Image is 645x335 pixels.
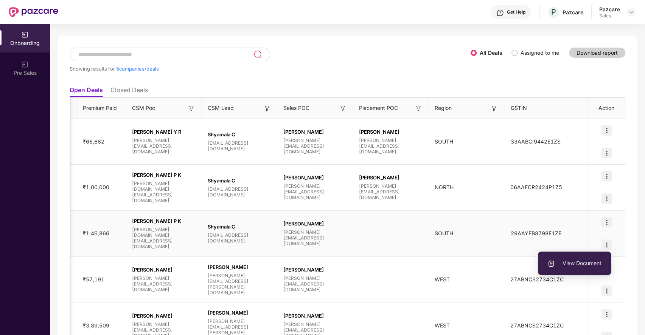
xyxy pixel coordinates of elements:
[283,137,347,154] span: [PERSON_NAME][EMAIL_ADDRESS][DOMAIN_NAME]
[208,131,271,137] span: Shyamala C
[496,9,504,17] img: svg+xml;base64,PHN2ZyBpZD0iSGVscC0zMngzMiIgeG1sbnM9Imh0dHA6Ly93d3cudzMub3JnLzIwMDAvc3ZnIiB3aWR0aD...
[208,104,234,112] span: CSM Lead
[359,129,423,135] span: [PERSON_NAME]
[132,267,196,273] span: [PERSON_NAME]
[77,276,110,283] span: ₹57,191
[359,104,398,112] span: Placement POC
[208,140,271,151] span: [EMAIL_ADDRESS][DOMAIN_NAME]
[339,105,347,112] img: svg+xml;base64,PHN2ZyB3aWR0aD0iMTYiIGhlaWdodD0iMTYiIHZpZXdCb3g9IjAgMCAxNiAxNiIgZmlsbD0ibm9uZSIgeG...
[429,137,504,146] div: SOUTH
[9,7,58,17] img: New Pazcare Logo
[601,239,612,250] img: icon
[551,8,556,17] span: P
[132,172,196,178] span: [PERSON_NAME] P K
[504,184,568,190] span: 06AAFCR2424P1Z5
[490,105,498,112] img: svg+xml;base64,PHN2ZyB3aWR0aD0iMTYiIGhlaWdodD0iMTYiIHZpZXdCb3g9IjAgMCAxNiAxNiIgZmlsbD0ibm9uZSIgeG...
[429,321,504,330] div: WEST
[283,174,347,181] span: [PERSON_NAME]
[628,9,634,15] img: svg+xml;base64,PHN2ZyBpZD0iRHJvcGRvd24tMzJ4MzIiIHhtbG5zPSJodHRwOi8vd3d3LnczLm9yZy8yMDAwL3N2ZyIgd2...
[507,9,525,15] div: Get Help
[77,184,115,190] span: ₹1,00,000
[21,61,29,68] img: svg+xml;base64,PHN2ZyB3aWR0aD0iMjAiIGhlaWdodD0iMjAiIHZpZXdCb3g9IjAgMCAyMCAyMCIgZmlsbD0ibm9uZSIgeG...
[521,49,559,56] label: Assigned to me
[601,125,612,136] img: icon
[429,275,504,284] div: WEST
[283,221,347,227] span: [PERSON_NAME]
[188,105,195,112] img: svg+xml;base64,PHN2ZyB3aWR0aD0iMTYiIGhlaWdodD0iMTYiIHZpZXdCb3g9IjAgMCAxNiAxNiIgZmlsbD0ibm9uZSIgeG...
[132,227,196,249] span: [PERSON_NAME][DOMAIN_NAME][EMAIL_ADDRESS][DOMAIN_NAME]
[70,66,471,72] div: Showing results for
[208,264,271,270] span: [PERSON_NAME]
[132,313,196,319] span: [PERSON_NAME]
[77,230,115,236] span: ₹1,46,866
[283,229,347,246] span: [PERSON_NAME][EMAIL_ADDRESS][DOMAIN_NAME]
[132,181,196,203] span: [PERSON_NAME][DOMAIN_NAME][EMAIL_ADDRESS][DOMAIN_NAME]
[77,322,115,329] span: ₹3,89,509
[208,273,271,295] span: [PERSON_NAME][EMAIL_ADDRESS][PERSON_NAME][DOMAIN_NAME]
[77,138,110,145] span: ₹66,682
[504,230,567,236] span: 29AAYFB8798E1ZE
[208,178,271,184] span: Shyamala C
[70,86,103,97] li: Open Deals
[132,275,196,292] span: [PERSON_NAME][EMAIL_ADDRESS][DOMAIN_NAME]
[601,217,612,227] img: icon
[435,104,452,112] span: Region
[359,183,423,200] span: [PERSON_NAME][EMAIL_ADDRESS][DOMAIN_NAME]
[359,137,423,154] span: [PERSON_NAME][EMAIL_ADDRESS][DOMAIN_NAME]
[132,104,155,112] span: CSM Poc
[263,105,271,112] img: svg+xml;base64,PHN2ZyB3aWR0aD0iMTYiIGhlaWdodD0iMTYiIHZpZXdCb3g9IjAgMCAxNiAxNiIgZmlsbD0ibm9uZSIgeG...
[283,313,347,319] span: [PERSON_NAME]
[116,66,159,72] span: 5 companies/deals
[283,104,309,112] span: Sales POC
[599,13,620,19] div: Sales
[504,322,570,329] span: 27ABNCS2734C1ZC
[601,309,612,320] img: icon
[547,260,555,267] img: svg+xml;base64,PHN2ZyBpZD0iVXBsb2FkX0xvZ3MiIGRhdGEtbmFtZT0iVXBsb2FkIExvZ3MiIHhtbG5zPSJodHRwOi8vd3...
[601,193,612,204] img: icon
[253,50,262,59] img: svg+xml;base64,PHN2ZyB3aWR0aD0iMjQiIGhlaWdodD0iMjUiIHZpZXdCb3g9IjAgMCAyNCAyNSIgZmlsbD0ibm9uZSIgeG...
[208,224,271,230] span: Shyamala C
[283,275,347,292] span: [PERSON_NAME][EMAIL_ADDRESS][DOMAIN_NAME]
[480,49,502,56] label: All Deals
[601,286,612,296] img: icon
[504,276,570,283] span: 27ABNCS2734C1ZC
[569,48,625,58] button: Download report
[208,186,271,198] span: [EMAIL_ADDRESS][DOMAIN_NAME]
[601,171,612,181] img: icon
[77,98,126,119] th: Premium Paid
[21,31,29,39] img: svg+xml;base64,PHN2ZyB3aWR0aD0iMjAiIGhlaWdodD0iMjAiIHZpZXdCb3g9IjAgMCAyMCAyMCIgZmlsbD0ibm9uZSIgeG...
[429,229,504,238] div: SOUTH
[283,267,347,273] span: [PERSON_NAME]
[132,129,196,135] span: [PERSON_NAME] Y R
[132,218,196,224] span: [PERSON_NAME] P K
[429,183,504,191] div: NORTH
[601,148,612,158] img: icon
[110,86,148,97] li: Closed Deals
[599,6,620,13] div: Pazcare
[504,138,566,145] span: 33AABCI9442E1ZS
[587,98,625,119] th: Action
[359,174,423,181] span: [PERSON_NAME]
[208,310,271,316] span: [PERSON_NAME]
[504,98,587,119] th: GSTIN
[132,137,196,154] span: [PERSON_NAME][EMAIL_ADDRESS][DOMAIN_NAME]
[283,129,347,135] span: [PERSON_NAME]
[547,259,601,267] span: View Document
[208,232,271,244] span: [EMAIL_ADDRESS][DOMAIN_NAME]
[563,9,583,16] div: Pazcare
[415,105,422,112] img: svg+xml;base64,PHN2ZyB3aWR0aD0iMTYiIGhlaWdodD0iMTYiIHZpZXdCb3g9IjAgMCAxNiAxNiIgZmlsbD0ibm9uZSIgeG...
[283,183,347,200] span: [PERSON_NAME][EMAIL_ADDRESS][DOMAIN_NAME]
